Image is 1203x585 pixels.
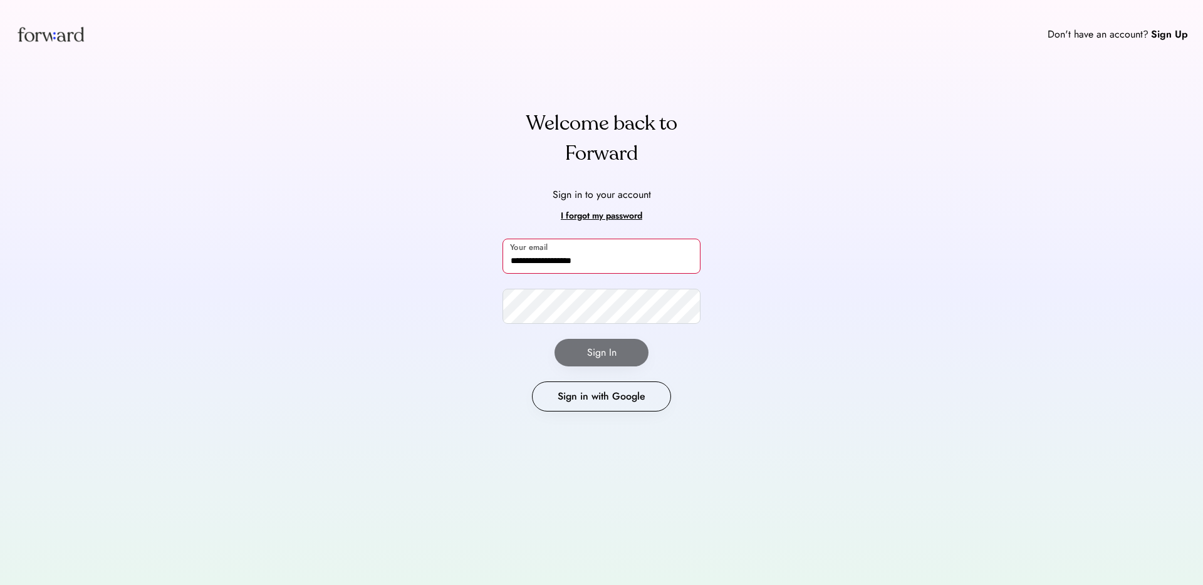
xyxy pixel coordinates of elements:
[553,187,651,202] div: Sign in to your account
[1151,27,1188,42] div: Sign Up
[15,15,86,53] img: Forward logo
[1048,27,1148,42] div: Don't have an account?
[532,381,671,412] button: Sign in with Google
[561,209,642,224] div: I forgot my password
[555,339,648,366] button: Sign In
[503,108,700,168] div: Welcome back to Forward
